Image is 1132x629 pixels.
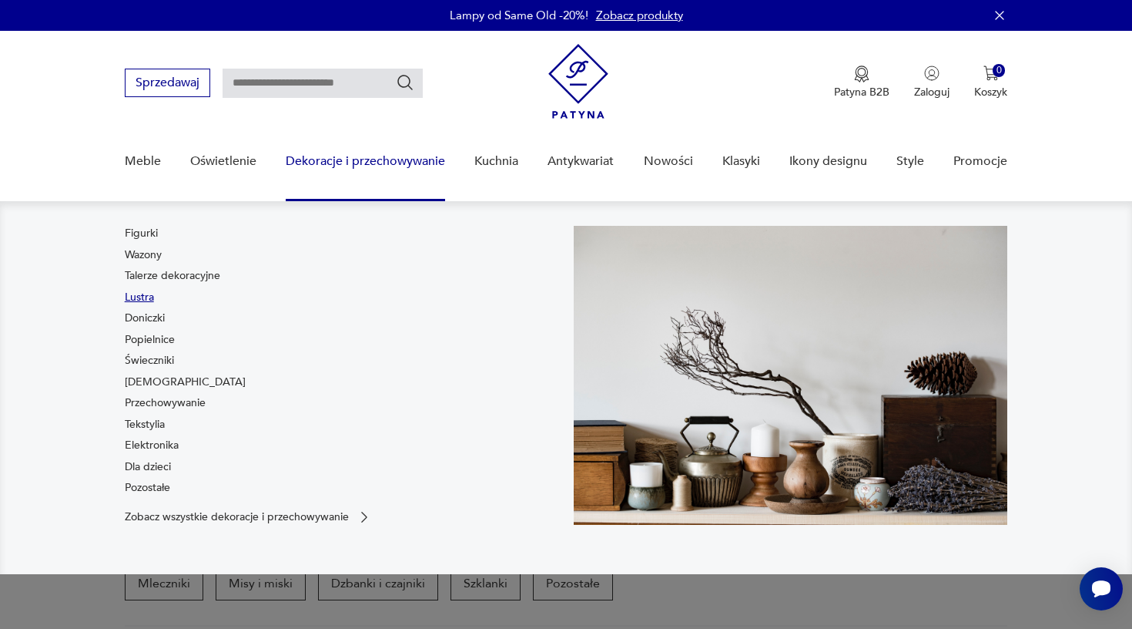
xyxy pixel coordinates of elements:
[125,395,206,411] a: Przechowywanie
[125,268,220,284] a: Talerze dekoracyjne
[596,8,683,23] a: Zobacz produkty
[450,8,588,23] p: Lampy od Same Old -20%!
[834,85,889,99] p: Patyna B2B
[993,64,1006,77] div: 0
[574,226,1007,525] img: cfa44e985ea346226f89ee8969f25989.jpg
[125,290,154,305] a: Lustra
[548,132,614,191] a: Antykwariat
[125,353,174,368] a: Świeczniki
[789,132,867,191] a: Ikony designu
[125,79,210,89] a: Sprzedawaj
[722,132,760,191] a: Klasyki
[125,226,158,241] a: Figurki
[125,247,162,263] a: Wazony
[125,132,161,191] a: Meble
[190,132,256,191] a: Oświetlenie
[125,459,171,475] a: Dla dzieci
[548,44,608,119] img: Patyna - sklep z meblami i dekoracjami vintage
[286,132,445,191] a: Dekoracje i przechowywanie
[125,375,246,390] a: [DEMOGRAPHIC_DATA]
[125,69,210,97] button: Sprzedawaj
[924,66,939,81] img: Ikonka użytkownika
[125,311,165,326] a: Doniczki
[125,417,165,432] a: Tekstylia
[834,66,889,99] a: Ikona medaluPatyna B2B
[644,132,693,191] a: Nowości
[896,132,924,191] a: Style
[914,85,949,99] p: Zaloguj
[125,480,170,496] a: Pozostałe
[983,66,999,81] img: Ikona koszyka
[914,66,949,99] button: Zaloguj
[1080,567,1123,610] iframe: Smartsupp widget button
[125,512,349,522] p: Zobacz wszystkie dekoracje i przechowywanie
[474,132,518,191] a: Kuchnia
[125,510,372,525] a: Zobacz wszystkie dekoracje i przechowywanie
[396,73,414,92] button: Szukaj
[974,85,1007,99] p: Koszyk
[953,132,1007,191] a: Promocje
[854,66,869,82] img: Ikona medalu
[834,66,889,99] button: Patyna B2B
[125,332,175,348] a: Popielnice
[125,438,179,453] a: Elektronika
[974,66,1007,99] button: 0Koszyk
